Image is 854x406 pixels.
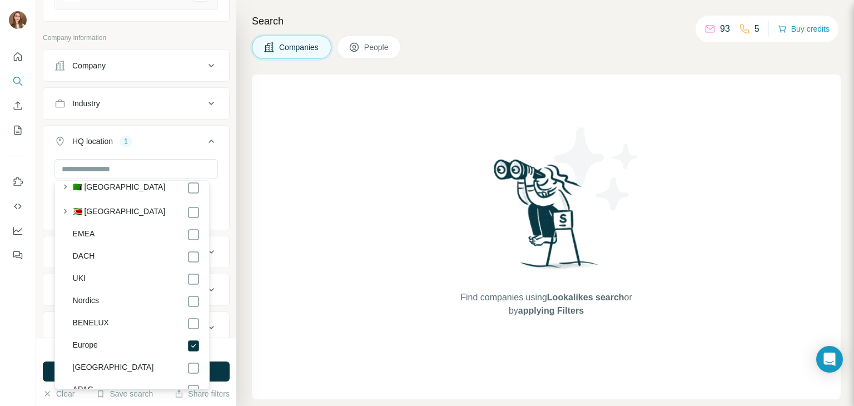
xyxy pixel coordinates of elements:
[73,273,86,286] label: UKI
[73,228,95,241] label: EMEA
[9,172,27,192] button: Use Surfe on LinkedIn
[364,42,390,53] span: People
[43,388,75,399] button: Clear
[175,388,230,399] button: Share filters
[754,22,759,36] p: 5
[73,384,93,397] label: APAC
[43,52,229,79] button: Company
[547,119,647,219] img: Surfe Illustration - Stars
[43,90,229,117] button: Industry
[518,306,584,315] span: applying Filters
[547,293,624,302] span: Lookalikes search
[279,42,320,53] span: Companies
[73,206,166,219] label: 🇿🇼 [GEOGRAPHIC_DATA]
[43,314,229,341] button: Technologies
[73,181,166,195] label: 🇿🇲 [GEOGRAPHIC_DATA]
[73,317,109,330] label: BENELUX
[489,156,604,280] img: Surfe Illustration - Woman searching with binoculars
[43,33,230,43] p: Company information
[73,339,98,353] label: Europe
[72,136,113,147] div: HQ location
[9,120,27,140] button: My lists
[73,295,99,308] label: Nordics
[43,276,229,303] button: Employees (size)
[9,221,27,241] button: Dashboard
[778,21,830,37] button: Buy credits
[43,362,230,382] button: Run search
[73,250,95,264] label: DACH
[72,98,100,109] div: Industry
[252,13,841,29] h4: Search
[9,71,27,91] button: Search
[72,60,106,71] div: Company
[43,128,229,159] button: HQ location1
[720,22,730,36] p: 93
[9,47,27,67] button: Quick start
[120,136,132,146] div: 1
[96,388,153,399] button: Save search
[73,362,154,375] label: [GEOGRAPHIC_DATA]
[9,96,27,116] button: Enrich CSV
[9,11,27,29] img: Avatar
[457,291,635,318] span: Find companies using or by
[9,196,27,216] button: Use Surfe API
[43,239,229,265] button: Annual revenue ($)
[816,346,843,373] div: Open Intercom Messenger
[9,245,27,265] button: Feedback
